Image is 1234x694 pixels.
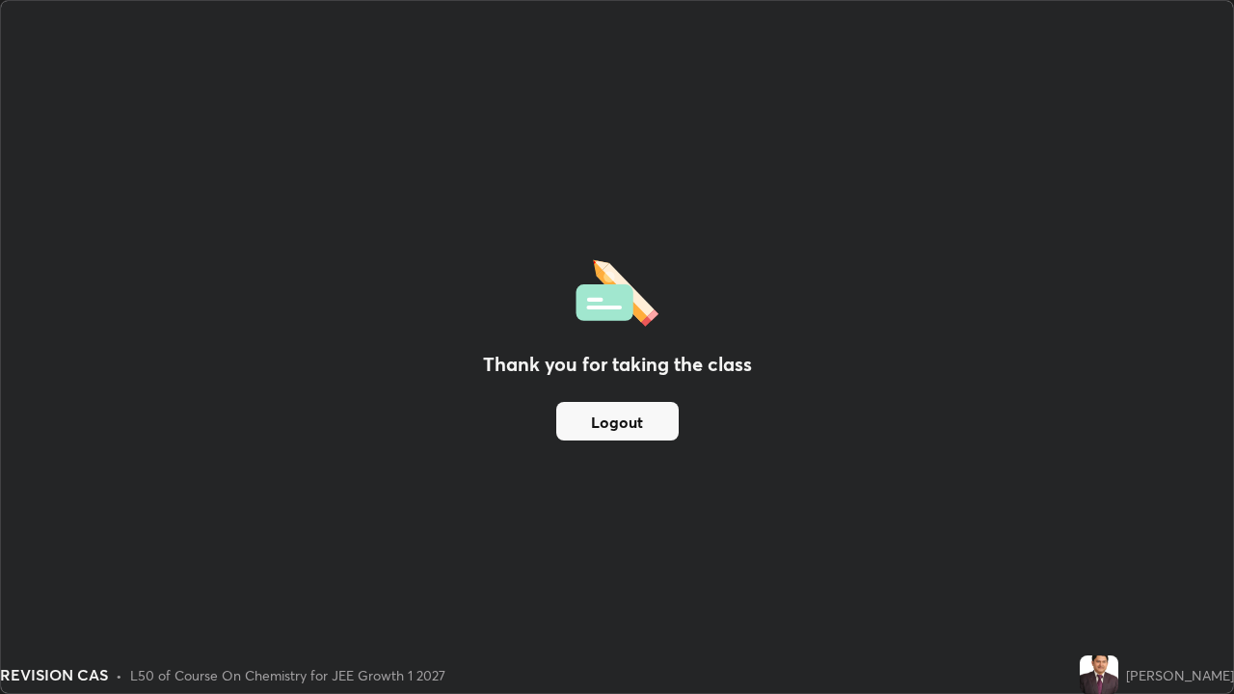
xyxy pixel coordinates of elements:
h2: Thank you for taking the class [483,350,752,379]
div: [PERSON_NAME] [1126,665,1234,685]
div: L50 of Course On Chemistry for JEE Growth 1 2027 [130,665,445,685]
img: 682439f971974016be8beade0d312caf.jpg [1080,655,1118,694]
button: Logout [556,402,679,440]
img: offlineFeedback.1438e8b3.svg [576,254,658,327]
div: • [116,665,122,685]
